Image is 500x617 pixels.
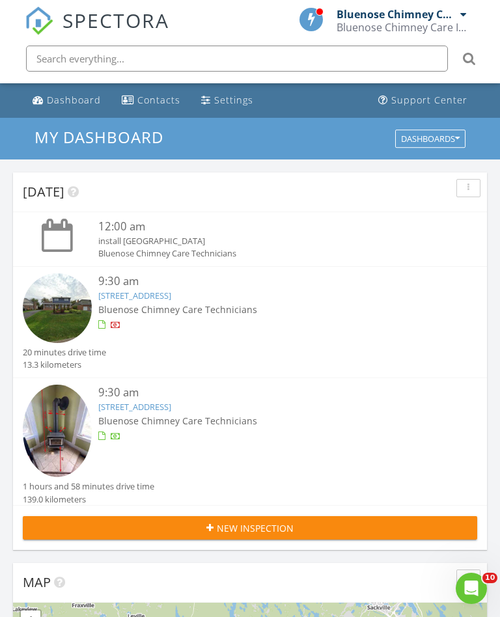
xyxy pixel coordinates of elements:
div: Dashboard [47,94,101,106]
div: Dashboards [401,134,460,143]
div: Settings [214,94,253,106]
span: My Dashboard [35,126,163,148]
a: [STREET_ADDRESS] [98,290,171,301]
button: Dashboards [395,130,465,148]
button: New Inspection [23,516,477,540]
span: New Inspection [217,521,294,535]
div: 9:30 am [98,273,439,290]
div: 1 hours and 58 minutes drive time [23,480,154,493]
img: 9273101%2Fcover_photos%2FiLFfET8wujlo0wy8zqkd%2Fsmall.9273101-1756412495204 [23,385,92,477]
a: Dashboard [27,89,106,113]
div: Contacts [137,94,180,106]
div: 9:30 am [98,385,439,401]
iframe: Intercom live chat [456,573,487,604]
div: 13.3 kilometers [23,359,106,371]
span: [DATE] [23,183,64,200]
div: 20 minutes drive time [23,346,106,359]
img: streetview [23,273,92,342]
a: Settings [196,89,258,113]
img: The Best Home Inspection Software - Spectora [25,7,53,35]
a: [STREET_ADDRESS] [98,401,171,413]
span: 10 [482,573,497,583]
div: 12:00 am [98,219,439,235]
a: SPECTORA [25,18,169,45]
span: Bluenose Chimney Care Technicians [98,415,257,427]
div: Bluenose Chimney Care Technicians [337,8,457,21]
a: Support Center [373,89,473,113]
a: Contacts [117,89,186,113]
span: Bluenose Chimney Care Technicians [98,303,257,316]
div: install [GEOGRAPHIC_DATA] [98,235,439,247]
input: Search everything... [26,46,448,72]
span: Map [23,573,51,591]
div: Bluenose Chimney Care Inc. [337,21,467,34]
a: 9:30 am [STREET_ADDRESS] Bluenose Chimney Care Technicians 20 minutes drive time 13.3 kilometers [23,273,477,371]
div: Bluenose Chimney Care Technicians [98,247,439,260]
a: 9:30 am [STREET_ADDRESS] Bluenose Chimney Care Technicians 1 hours and 58 minutes drive time 139.... [23,385,477,505]
div: 139.0 kilometers [23,493,154,506]
span: SPECTORA [62,7,169,34]
div: Support Center [391,94,467,106]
